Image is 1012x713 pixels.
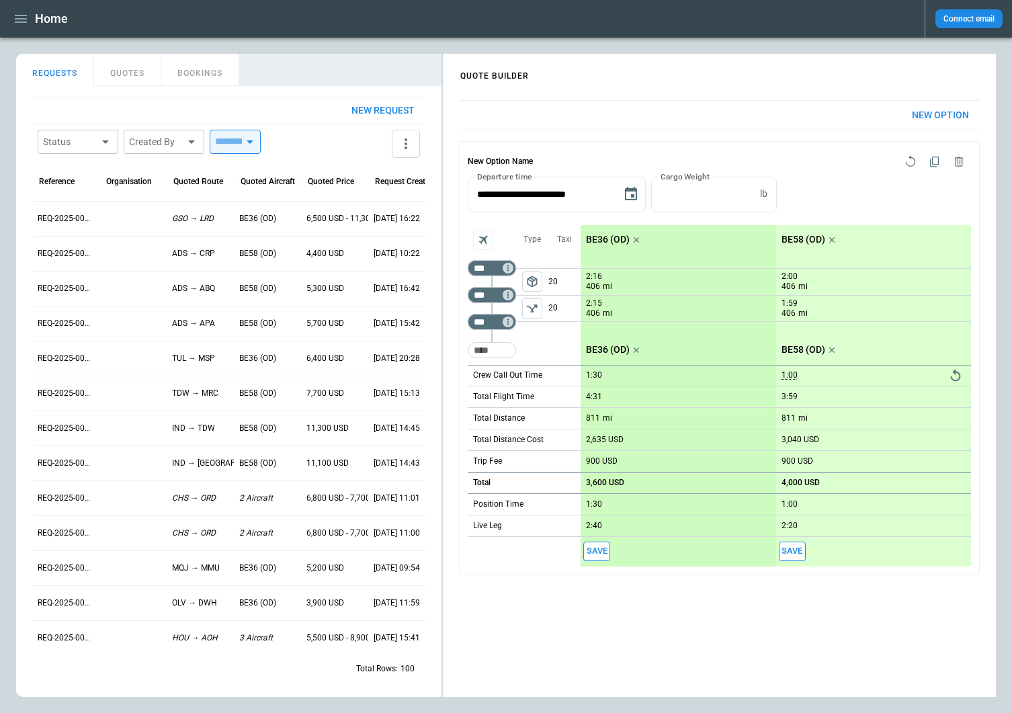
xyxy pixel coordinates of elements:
p: 900 USD [782,456,813,466]
p: [DATE] 11:00 [374,528,420,539]
p: REQ-2025-000251 [38,213,94,224]
p: [DATE] 20:28 [374,353,420,364]
div: Too short [468,287,516,303]
p: 2:15 [586,298,602,308]
span: Delete quote option [947,150,971,174]
p: REQ-2025-000244 [38,458,94,469]
p: mi [603,413,612,424]
p: [DATE] 11:01 [374,493,420,504]
p: mi [798,281,808,292]
p: 2:16 [586,271,602,282]
p: TDW → MRC [172,388,218,399]
p: 6,800 USD - 7,700 USD [306,528,388,539]
h6: Total [473,478,491,487]
p: IND → TDW [172,423,215,434]
p: REQ-2025-000241 [38,562,94,574]
div: Quoted Aircraft [241,177,295,186]
p: 3,040 USD [782,435,819,445]
p: [DATE] 09:54 [374,562,420,574]
div: Created By [129,135,183,149]
p: Trip Fee [473,456,502,467]
p: BE58 (OD) [239,423,276,434]
span: Save this aircraft quote and copy details to clipboard [583,542,610,561]
p: BE58 (OD) [239,283,276,294]
p: lb [760,188,767,200]
p: BE36 (OD) [239,562,276,574]
p: Live Leg [473,520,502,532]
p: REQ-2025-000245 [38,423,94,434]
p: 406 [782,308,796,319]
div: Quoted Route [173,177,223,186]
p: BE36 (OD) [586,344,630,355]
p: Crew Call Out Time [473,370,542,381]
p: 900 USD [586,456,618,466]
p: 1:30 [586,370,602,380]
p: mi [798,413,808,424]
p: BE58 (OD) [239,318,276,329]
p: REQ-2025-000243 [38,493,94,504]
p: REQ-2025-000246 [38,388,94,399]
p: 2 Aircraft [239,528,273,539]
p: mi [603,281,612,292]
p: Taxi [557,234,572,245]
p: 1:30 [586,499,602,509]
p: 4,400 USD [306,248,344,259]
p: BE58 (OD) [239,388,276,399]
p: TUL → MSP [172,353,215,364]
p: mi [603,308,612,319]
label: Cargo Weight [661,171,710,182]
button: more [392,130,420,158]
p: 7,700 USD [306,388,344,399]
p: ADS → ABQ [172,283,215,294]
button: Reset [945,366,966,386]
h1: Home [35,11,68,27]
span: Duplicate quote option [923,150,947,174]
p: mi [798,308,808,319]
p: BE36 (OD) [239,353,276,364]
p: [DATE] 14:43 [374,458,420,469]
p: 6,800 USD - 7,700 USD [306,493,388,504]
button: New Option [901,101,980,130]
span: package_2 [525,275,539,288]
p: REQ-2025-000240 [38,597,94,609]
p: 1:59 [782,298,798,308]
p: 1:00 [782,370,798,380]
p: BE58 (OD) [239,458,276,469]
p: BE36 (OD) [239,213,276,224]
div: scrollable content [581,225,971,567]
p: 4:31 [586,392,602,402]
p: REQ-2025-000250 [38,248,94,259]
p: 2:20 [782,521,798,531]
p: ADS → APA [172,318,215,329]
p: 1:00 [782,499,798,509]
div: Organisation [106,177,152,186]
p: HOU → AOH [172,632,218,644]
p: [DATE] 15:13 [374,388,420,399]
p: 2:00 [782,271,798,282]
p: Total Flight Time [473,391,534,403]
p: 5,500 USD - 8,900 USD [306,632,388,644]
p: CHS → ORD [172,528,216,539]
button: left aligned [522,298,542,319]
p: [DATE] 11:59 [374,597,420,609]
p: 3 Aircraft [239,632,273,644]
p: 811 [586,413,600,423]
p: IND → [GEOGRAPHIC_DATA] [172,458,275,469]
p: 6,500 USD - 11,300 USD [306,213,392,224]
p: 3:59 [782,392,798,402]
label: Departure time [477,171,532,182]
div: scrollable content [443,89,996,586]
p: BE58 (OD) [239,248,276,259]
button: Connect email [935,9,1003,28]
span: Type of sector [522,271,542,292]
span: Type of sector [522,298,542,319]
p: ADS → CRP [172,248,215,259]
div: Too short [468,260,516,276]
p: 20 [548,296,581,321]
p: 4,000 USD [782,478,820,488]
p: 6,400 USD [306,353,344,364]
p: 5,700 USD [306,318,344,329]
p: BE36 (OD) [586,234,630,245]
p: Total Distance Cost [473,434,544,446]
p: REQ-2025-000247 [38,353,94,364]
